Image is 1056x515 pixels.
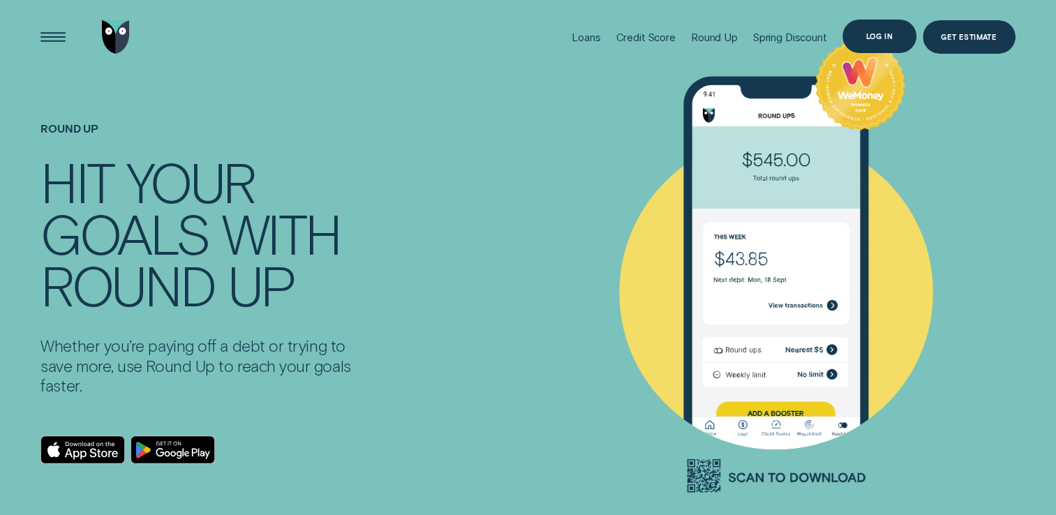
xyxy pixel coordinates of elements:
[40,122,362,156] h1: Round Up
[753,31,827,44] div: Spring Discount
[923,20,1016,54] a: Get Estimate
[691,31,738,44] div: Round Up
[40,156,113,207] div: HIT
[126,156,255,207] div: YOUR
[40,435,124,464] a: Download on the App Store
[40,259,214,311] div: ROUND
[865,33,893,39] div: Log in
[40,156,362,311] h4: HIT YOUR GOALS WITH ROUND UP
[842,20,916,53] button: Log in
[228,259,295,311] div: UP
[40,336,362,396] p: Whether you’re paying off a debt or trying to save more, use Round Up to reach your goals faster.
[36,20,70,54] button: Open Menu
[40,207,209,259] div: GOALS
[222,207,341,259] div: WITH
[616,31,676,44] div: Credit Score
[131,435,214,464] a: Android App on Google Play
[102,20,130,54] img: Wisr
[572,31,600,44] div: Loans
